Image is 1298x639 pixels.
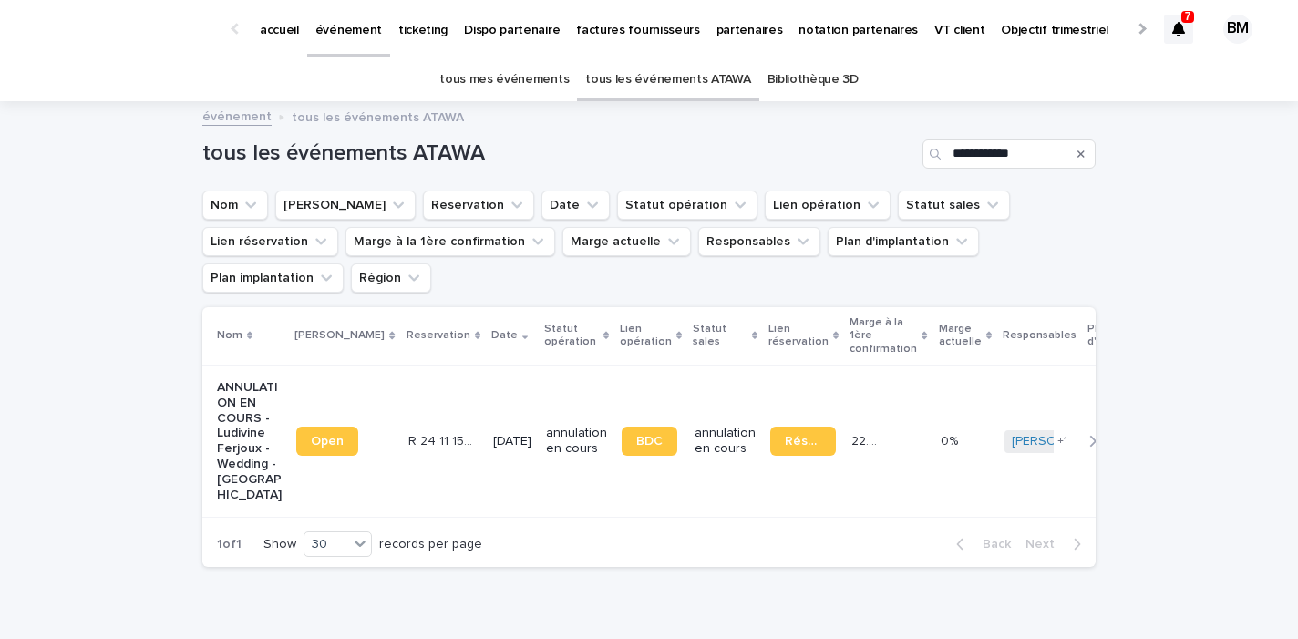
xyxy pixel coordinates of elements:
[850,313,917,359] p: Marge à la 1ère confirmation
[922,139,1096,169] input: Search
[770,427,835,456] a: Réservation
[546,426,607,457] p: annulation en cours
[275,191,416,220] button: Lien Stacker
[407,325,470,345] p: Reservation
[898,191,1010,220] button: Statut sales
[408,430,477,449] p: R 24 11 1598
[351,263,431,293] button: Région
[1012,434,1111,449] a: [PERSON_NAME]
[379,537,482,552] p: records per page
[202,227,338,256] button: Lien réservation
[541,191,610,220] button: Date
[972,538,1011,551] span: Back
[942,536,1018,552] button: Back
[636,435,663,448] span: BDC
[304,535,348,554] div: 30
[311,435,344,448] span: Open
[345,227,555,256] button: Marge à la 1ère confirmation
[202,191,268,220] button: Nom
[202,522,256,567] p: 1 of 1
[585,58,750,101] a: tous les événements ATAWA
[1025,538,1066,551] span: Next
[828,227,979,256] button: Plan d'implantation
[36,11,213,47] img: Ls34BcGeRexTGTNfXpUC
[620,319,672,353] p: Lien opération
[693,319,747,353] p: Statut sales
[202,263,344,293] button: Plan implantation
[202,140,915,167] h1: tous les événements ATAWA
[1223,15,1252,44] div: BM
[1057,436,1067,447] span: + 1
[217,380,282,502] p: ANNULATION EN COURS - Ludivine Ferjoux - Wedding - [GEOGRAPHIC_DATA]
[1087,319,1163,353] p: Plan d'implantation
[765,191,891,220] button: Lien opération
[767,58,859,101] a: Bibliothèque 3D
[423,191,534,220] button: Reservation
[698,227,820,256] button: Responsables
[1018,536,1096,552] button: Next
[296,427,358,456] a: Open
[768,319,829,353] p: Lien réservation
[939,319,982,353] p: Marge actuelle
[292,106,464,126] p: tous les événements ATAWA
[217,325,242,345] p: Nom
[439,58,569,101] a: tous mes événements
[1164,15,1193,44] div: 7
[294,325,385,345] p: [PERSON_NAME]
[202,105,272,126] a: événement
[941,430,962,449] p: 0%
[1003,325,1077,345] p: Responsables
[544,319,599,353] p: Statut opération
[263,537,296,552] p: Show
[491,325,518,345] p: Date
[493,434,531,449] p: [DATE]
[1185,10,1191,23] p: 7
[785,435,820,448] span: Réservation
[695,426,756,457] p: annulation en cours
[562,227,691,256] button: Marge actuelle
[851,430,888,449] p: 22.4 %
[622,427,677,456] a: BDC
[617,191,757,220] button: Statut opération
